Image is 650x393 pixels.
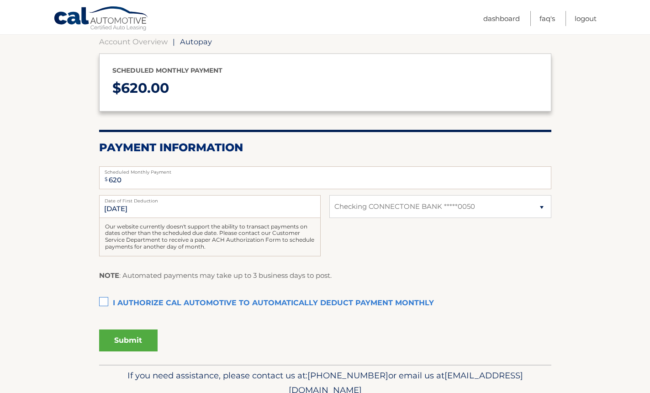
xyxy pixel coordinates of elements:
span: $ [102,169,111,190]
div: Our website currently doesn't support the ability to transact payments on dates other than the sc... [99,218,321,256]
label: Scheduled Monthly Payment [99,166,551,174]
a: Account Overview [99,37,168,46]
p: $ [112,76,538,101]
label: Date of First Deduction [99,195,321,202]
p: Scheduled monthly payment [112,65,538,76]
a: FAQ's [539,11,555,26]
a: Cal Automotive [53,6,149,32]
span: 620.00 [121,80,169,96]
span: [PHONE_NUMBER] [307,370,388,381]
input: Payment Amount [99,166,551,189]
a: Logout [575,11,597,26]
p: : Automated payments may take up to 3 business days to post. [99,270,332,281]
strong: NOTE [99,271,119,280]
button: Submit [99,329,158,351]
span: | [173,37,175,46]
label: I authorize cal automotive to automatically deduct payment monthly [99,294,551,313]
span: Autopay [180,37,212,46]
input: Payment Date [99,195,321,218]
a: Dashboard [483,11,520,26]
h2: Payment Information [99,141,551,154]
